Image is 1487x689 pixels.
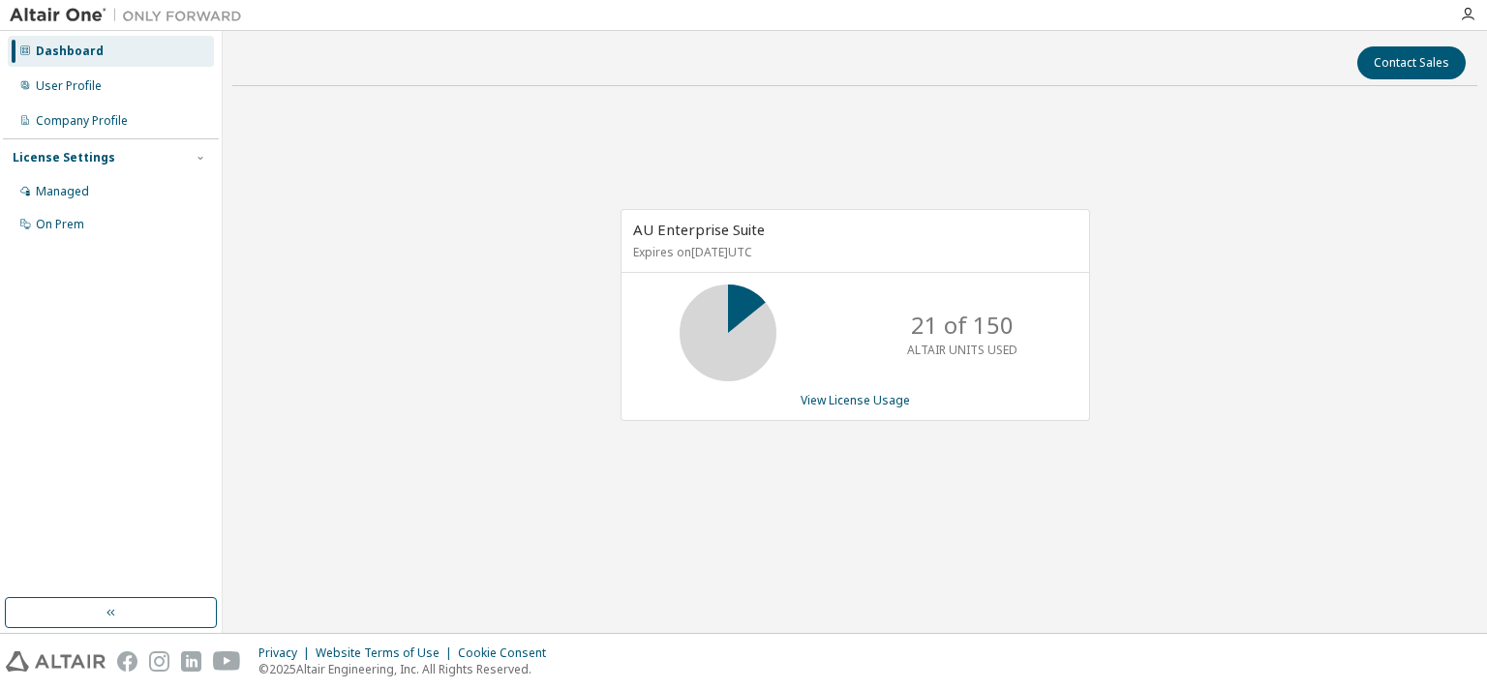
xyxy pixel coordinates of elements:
div: Dashboard [36,44,104,59]
button: Contact Sales [1357,46,1466,79]
img: facebook.svg [117,651,137,672]
img: Altair One [10,6,252,25]
div: Company Profile [36,113,128,129]
p: 21 of 150 [911,309,1014,342]
div: Privacy [258,645,316,661]
span: AU Enterprise Suite [633,220,765,239]
img: youtube.svg [213,651,241,672]
div: On Prem [36,217,84,232]
div: Managed [36,184,89,199]
p: © 2025 Altair Engineering, Inc. All Rights Reserved. [258,661,558,677]
div: Cookie Consent [458,645,558,661]
img: altair_logo.svg [6,651,106,672]
p: Expires on [DATE] UTC [633,244,1073,260]
div: License Settings [13,150,115,165]
img: linkedin.svg [181,651,201,672]
div: User Profile [36,78,102,94]
p: ALTAIR UNITS USED [907,342,1017,358]
img: instagram.svg [149,651,169,672]
div: Website Terms of Use [316,645,458,661]
a: View License Usage [801,392,910,408]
